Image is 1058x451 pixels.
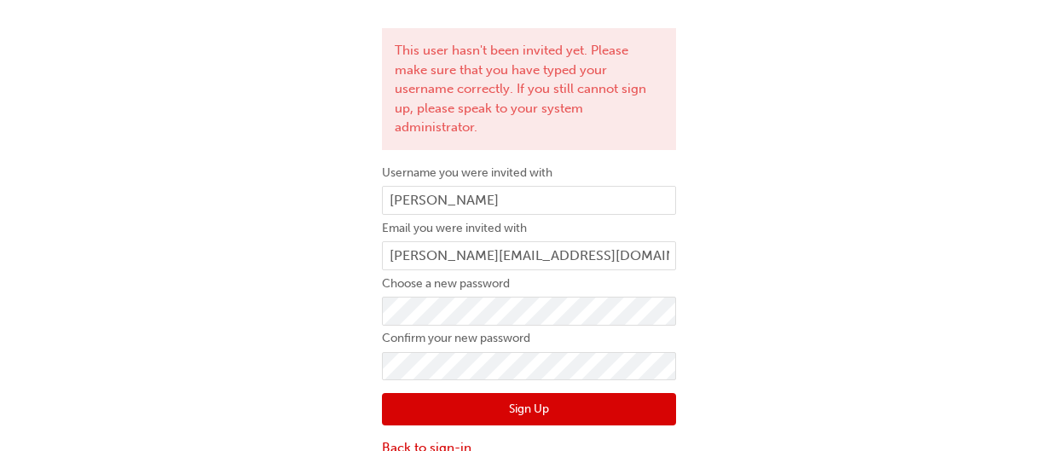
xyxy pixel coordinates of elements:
div: This user hasn't been invited yet. Please make sure that you have typed your username correctly. ... [382,28,676,150]
label: Confirm your new password [382,328,676,349]
label: Username you were invited with [382,163,676,183]
label: Choose a new password [382,274,676,294]
input: Username [382,186,676,215]
button: Sign Up [382,393,676,425]
label: Email you were invited with [382,218,676,239]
